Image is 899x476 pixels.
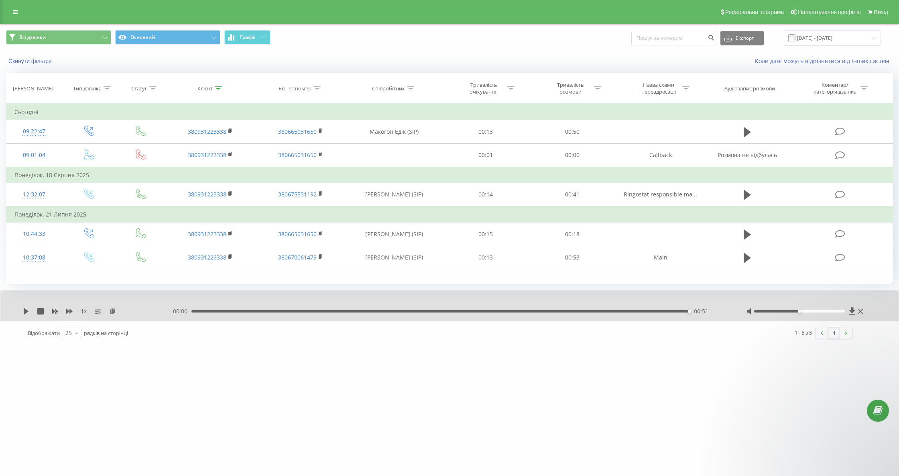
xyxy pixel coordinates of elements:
[549,82,592,95] div: Тривалість розмови
[84,329,128,337] span: рядків на сторінці
[13,85,53,92] div: [PERSON_NAME]
[631,31,716,45] input: Пошук за номером
[14,250,54,266] div: 10:37:08
[624,190,697,198] span: Ringostat responsible ma...
[73,85,102,92] div: Тип дзвінка
[637,82,680,95] div: Назва схеми переадресації
[279,85,311,92] div: Бізнес номер
[131,85,147,92] div: Статус
[188,190,226,198] a: 380931223338
[874,9,888,15] span: Вихід
[529,246,616,269] td: 00:53
[197,85,213,92] div: Клієнт
[694,307,708,315] span: 00:51
[240,35,256,40] span: Графік
[346,223,443,246] td: [PERSON_NAME] (SIP)
[688,310,692,313] div: Accessibility label
[529,120,616,143] td: 00:50
[6,30,111,45] button: Всі дзвінки
[755,57,893,65] a: Коли дані можуть відрізнятися вiд інших систем
[372,85,405,92] div: Співробітник
[442,143,529,167] td: 00:01
[616,143,706,167] td: Callback
[346,246,443,269] td: [PERSON_NAME] (SIP)
[14,124,54,139] div: 09:22:47
[81,307,87,315] span: 1 x
[720,31,764,45] button: Експорт
[19,34,46,41] span: Всі дзвінки
[6,206,893,223] td: Понеділок, 21 Липня 2025
[724,85,775,92] div: Аудіозапис розмови
[278,230,317,238] a: 380665031650
[278,253,317,261] a: 380670061479
[6,57,56,65] button: Скинути фільтри
[188,253,226,261] a: 380931223338
[278,190,317,198] a: 380675531192
[278,128,317,135] a: 380665031650
[442,120,529,143] td: 00:13
[28,329,60,337] span: Відображати
[65,329,72,337] div: 25
[278,151,317,159] a: 380665031650
[115,30,220,45] button: Основний
[529,183,616,206] td: 00:41
[346,120,443,143] td: Макогон Едік (SIP)
[346,183,443,206] td: [PERSON_NAME] (SIP)
[529,223,616,246] td: 00:18
[529,143,616,167] td: 00:00
[872,431,891,450] iframe: Intercom live chat
[14,226,54,242] div: 10:44:33
[188,230,226,238] a: 380931223338
[224,30,271,45] button: Графік
[6,167,893,183] td: Понеділок, 18 Серпня 2025
[14,187,54,202] div: 12:32:07
[14,147,54,163] div: 09:01:04
[173,307,191,315] span: 00:00
[725,9,784,15] span: Реферальна програма
[188,151,226,159] a: 380931223338
[718,151,777,159] span: Розмова не відбулась
[812,82,858,95] div: Коментар/категорія дзвінка
[616,246,706,269] td: Main
[442,183,529,206] td: 00:14
[798,9,860,15] span: Налаштування профілю
[442,246,529,269] td: 00:13
[442,223,529,246] td: 00:15
[188,128,226,135] a: 380931223338
[6,104,893,120] td: Сьогодні
[462,82,505,95] div: Тривалість очікування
